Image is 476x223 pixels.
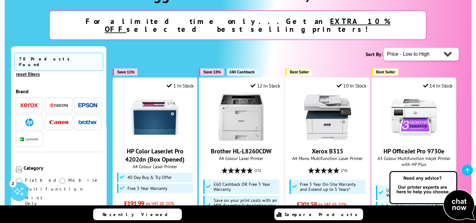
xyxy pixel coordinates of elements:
img: Category [16,167,22,173]
div: 1 In Stock [167,83,194,89]
span: A3 Colour Multifunction Inkjet Printer with HP Plus [375,155,453,167]
button: Brother [76,118,99,127]
button: Lexmark [18,135,41,144]
span: Recently Viewed [103,212,174,217]
button: Save 13% [199,68,224,76]
img: Brother [78,120,97,124]
span: A4 Mono Multifunction Laser Printer [289,155,367,161]
img: Xerox B315 [304,94,351,141]
span: Multifunction [25,186,84,192]
a: Xerox B315 [312,147,343,155]
span: A4 Colour Laser Printer [202,155,280,161]
span: Compare Products [285,212,361,217]
div: 12 In Stock [250,83,280,89]
button: Kyocera [48,101,70,110]
img: Open Live Chat window [388,170,476,222]
button: Best Seller [372,68,398,76]
img: HP Color LaserJet Pro 4202dn (Box Opened) [131,94,178,141]
span: Up to 3 Years Extended Warranty* [386,188,451,198]
button: £60 Cashback [225,68,258,76]
img: HP OfficeJet Pro 9730e [390,94,437,141]
img: Lexmark [20,137,39,141]
img: Xerox [20,103,39,107]
a: Recently Viewed [93,209,182,220]
span: £201.58 [296,200,317,209]
div: Category [24,165,102,171]
img: Epson [78,103,97,108]
span: 40 Day Buy & Try Offer [127,175,172,180]
span: Print Only [25,195,59,206]
button: Epson [76,101,99,110]
a: HP OfficeJet Pro 9730e [384,147,444,155]
button: Save 11% [113,68,137,76]
button: HP [18,118,41,127]
div: Brand [16,88,102,94]
span: 70 Products Found [14,53,103,71]
span: Save 11% [117,70,134,74]
img: HP [25,118,33,126]
span: Save 13% [203,70,221,74]
span: Free 3 Month Instant Ink Trial* [386,204,445,209]
span: £60 Cashback [230,70,255,74]
a: HP Color LaserJet Pro 4202dn (Box Opened) [131,136,178,142]
button: Best Seller [285,68,312,76]
img: Canon [49,120,68,124]
span: Flatbed [25,177,58,183]
span: Sort By: [366,51,383,57]
a: HP Color LaserJet Pro 4202dn (Box Opened) [125,147,185,163]
div: 14 In Stock [423,83,453,89]
a: Compare Products [274,209,363,220]
div: 10 In Stock [337,83,366,89]
span: Mobile [68,177,99,183]
span: Save on your print costs with an MPS Essential Subscription [214,197,277,213]
a: Brother HL-L8260CDW [218,136,265,142]
span: Free 3 Year Warranty [127,186,167,191]
button: Canon [48,118,70,127]
span: Free 3 Year On-Site Warranty and Extend up to 5 Years* [300,182,364,192]
img: Brother HL-L8260CDW [218,94,265,141]
a: Xerox B315 [304,136,351,142]
a: Brother HL-L8260CDW [211,147,272,155]
span: £191.99 [124,199,144,208]
span: ex VAT @ 20% [146,200,174,206]
div: 2 [9,180,16,187]
span: £60 Cashback OR Free 3 Year Warranty [214,182,278,192]
img: Kyocera [49,103,68,108]
span: A4 Colour Laser Printer [116,163,194,169]
span: Best Seller [376,70,395,74]
button: Xerox [18,101,41,110]
span: (23) [255,164,261,176]
u: EXTRA 10% OFF [104,16,390,34]
button: reset filters [14,71,42,77]
span: Best Seller [290,70,309,74]
span: (74) [341,164,347,176]
span: ex VAT @ 20% [318,201,346,207]
a: HP OfficeJet Pro 9730e [390,136,437,142]
strong: For a limited time only...Get an selected best selling printers! [86,16,390,34]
